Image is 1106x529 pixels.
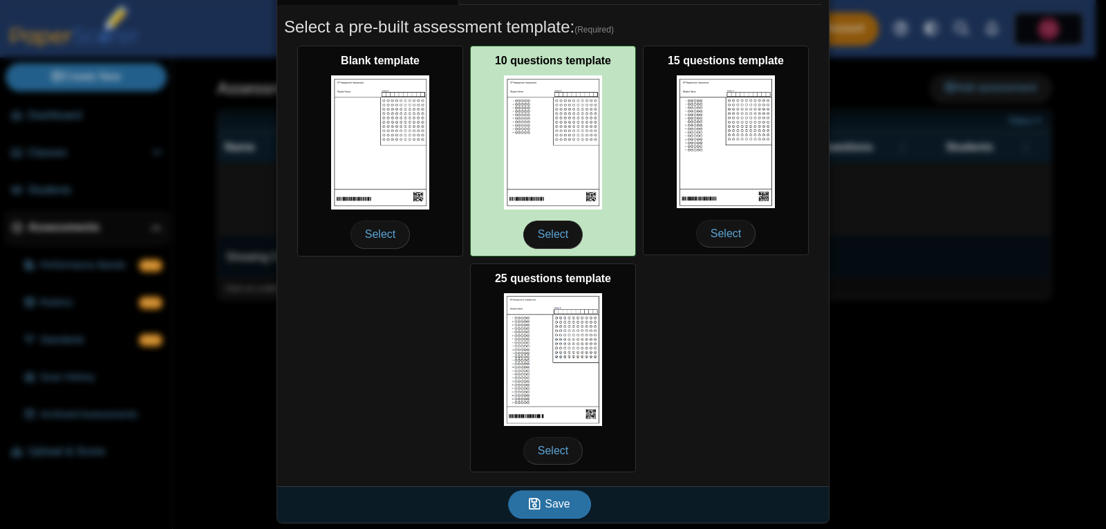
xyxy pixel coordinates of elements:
[504,75,602,209] img: scan_sheet_10_questions.png
[508,490,591,518] button: Save
[696,220,756,248] span: Select
[341,55,420,66] b: Blank template
[350,221,410,248] span: Select
[495,272,611,284] b: 25 questions template
[668,55,784,66] b: 15 questions template
[284,15,822,39] h5: Select a pre-built assessment template:
[574,24,614,36] span: (Required)
[331,75,429,209] img: scan_sheet_blank.png
[523,221,583,248] span: Select
[545,498,570,510] span: Save
[495,55,611,66] b: 10 questions template
[677,75,775,208] img: scan_sheet_15_questions.png
[523,437,583,465] span: Select
[504,293,602,426] img: scan_sheet_25_questions.png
